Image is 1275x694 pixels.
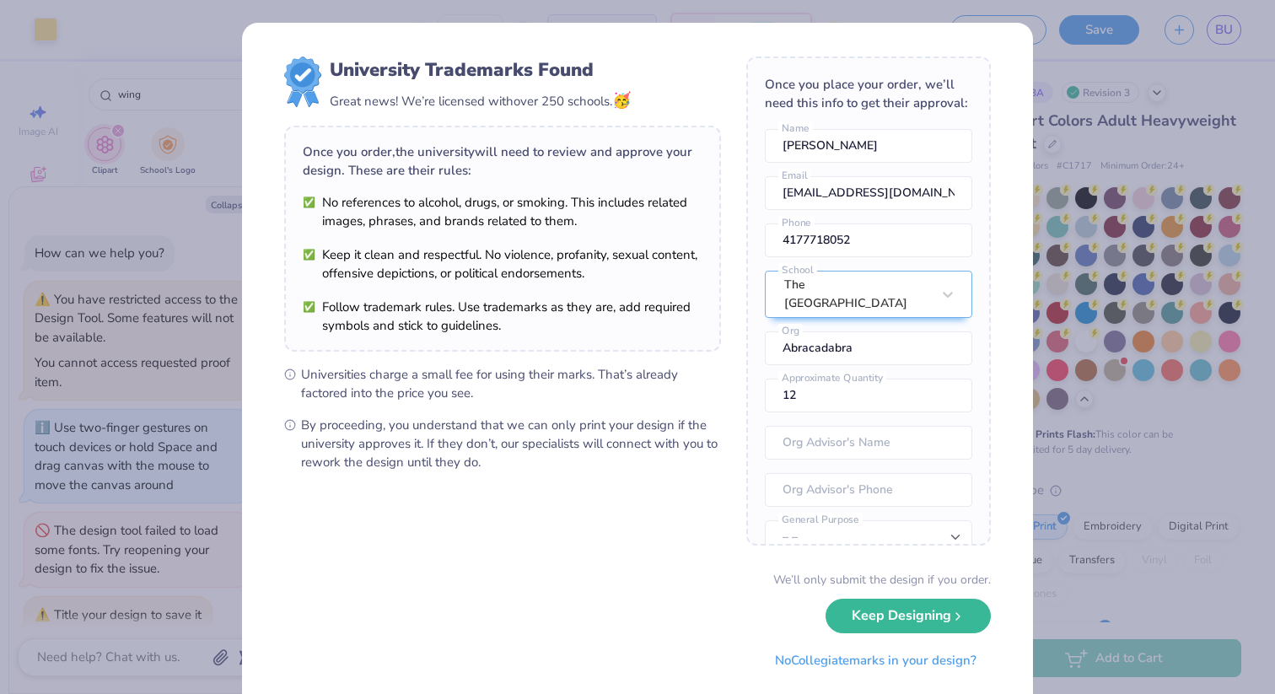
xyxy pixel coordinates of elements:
[765,75,972,112] div: Once you place your order, we’ll need this info to get their approval:
[765,426,972,460] input: Org Advisor's Name
[301,365,721,402] span: Universities charge a small fee for using their marks. That’s already factored into the price you...
[765,129,972,163] input: Name
[765,176,972,210] input: Email
[303,193,702,230] li: No references to alcohol, drugs, or smoking. This includes related images, phrases, and brands re...
[784,276,931,313] div: The [GEOGRAPHIC_DATA]
[301,416,721,471] span: By proceeding, you understand that we can only print your design if the university approves it. I...
[765,379,972,412] input: Approximate Quantity
[612,90,631,110] span: 🥳
[303,245,702,282] li: Keep it clean and respectful. No violence, profanity, sexual content, offensive depictions, or po...
[303,143,702,180] div: Once you order, the university will need to review and approve your design. These are their rules:
[303,298,702,335] li: Follow trademark rules. Use trademarks as they are, add required symbols and stick to guidelines.
[330,89,631,112] div: Great news! We’re licensed with over 250 schools.
[761,643,991,678] button: NoCollegiatemarks in your design?
[765,331,972,365] input: Org
[765,473,972,507] input: Org Advisor's Phone
[826,599,991,633] button: Keep Designing
[284,56,321,107] img: license-marks-badge.png
[765,223,972,257] input: Phone
[330,56,631,83] div: University Trademarks Found
[773,571,991,589] div: We’ll only submit the design if you order.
